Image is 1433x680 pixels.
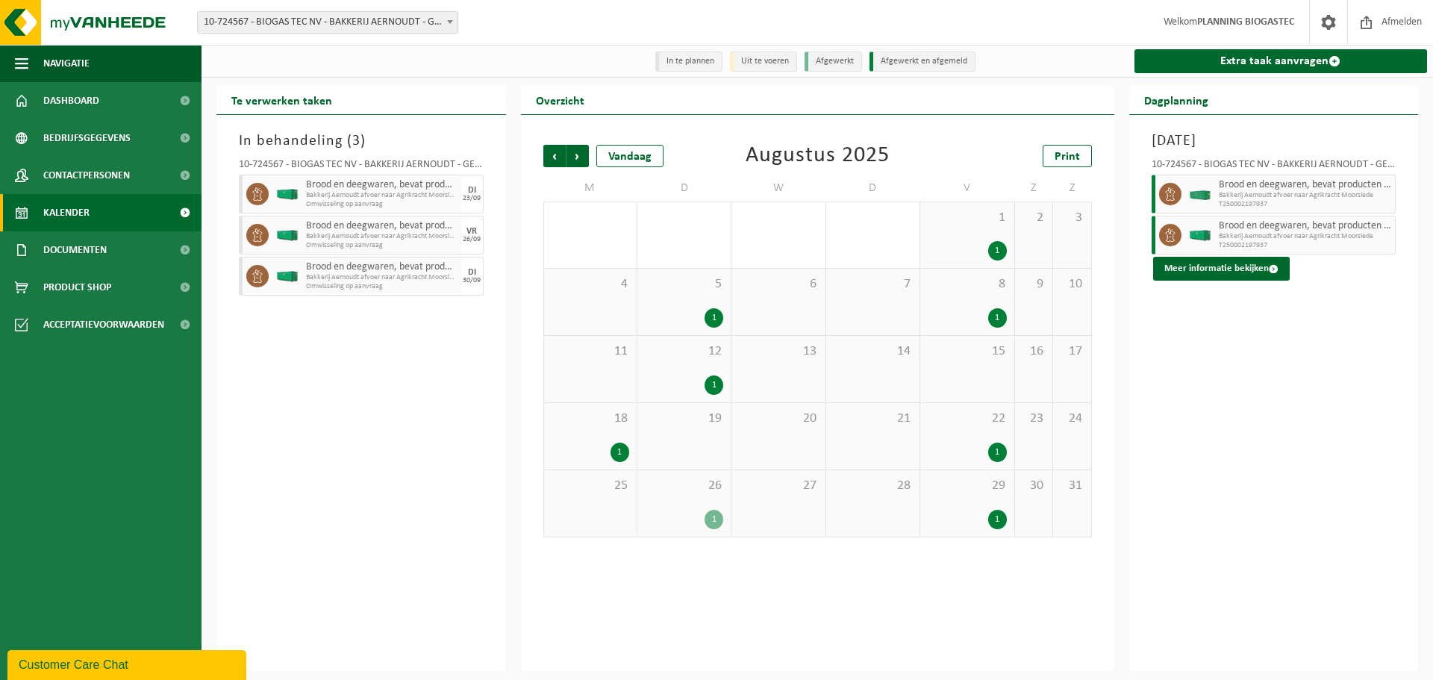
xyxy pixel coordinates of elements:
[306,220,458,232] span: Brood en deegwaren, bevat producten van dierlijk oorsprong, onverpakt, categorie 3
[552,411,629,427] span: 18
[988,510,1007,529] div: 1
[466,227,477,236] div: VR
[521,85,599,114] h2: Overzicht
[645,343,723,360] span: 12
[928,276,1006,293] span: 8
[1023,411,1045,427] span: 23
[705,308,723,328] div: 1
[1152,160,1396,175] div: 10-724567 - BIOGAS TEC NV - BAKKERIJ AERNOUDT - GENTBRUGGE
[730,52,797,72] li: Uit te voeren
[7,647,249,680] iframe: chat widget
[834,478,912,494] span: 28
[43,231,107,269] span: Documenten
[1061,210,1083,226] span: 3
[43,45,90,82] span: Navigatie
[1189,189,1211,200] img: HK-XC-30-GN-00
[805,52,862,72] li: Afgewerkt
[552,276,629,293] span: 4
[1197,16,1294,28] strong: PLANNING BIOGASTEC
[43,119,131,157] span: Bedrijfsgegevens
[463,277,481,284] div: 30/09
[834,276,912,293] span: 7
[645,411,723,427] span: 19
[1023,210,1045,226] span: 2
[197,11,458,34] span: 10-724567 - BIOGAS TEC NV - BAKKERIJ AERNOUDT - GENTBRUGGE
[306,261,458,273] span: Brood en deegwaren, bevat producten van dierlijk oorsprong, onverpakt, categorie 3
[239,160,484,175] div: 10-724567 - BIOGAS TEC NV - BAKKERIJ AERNOUDT - GENTBRUGGE
[705,510,723,529] div: 1
[1055,151,1080,163] span: Print
[543,175,637,202] td: M
[988,241,1007,261] div: 1
[1134,49,1428,73] a: Extra taak aanvragen
[746,145,890,167] div: Augustus 2025
[1015,175,1053,202] td: Z
[306,273,458,282] span: Bakkerij Aernoudt afvoer naar Agrikracht Moorslede
[1152,130,1396,152] h3: [DATE]
[739,411,817,427] span: 20
[705,375,723,395] div: 1
[645,478,723,494] span: 26
[552,343,629,360] span: 11
[1061,276,1083,293] span: 10
[352,134,360,149] span: 3
[1023,478,1045,494] span: 30
[1219,200,1392,209] span: T250002197937
[1043,145,1092,167] a: Print
[1023,276,1045,293] span: 9
[306,241,458,250] span: Omwisseling op aanvraag
[198,12,458,33] span: 10-724567 - BIOGAS TEC NV - BAKKERIJ AERNOUDT - GENTBRUGGE
[988,443,1007,462] div: 1
[239,130,484,152] h3: In behandeling ( )
[611,443,629,462] div: 1
[637,175,731,202] td: D
[463,195,481,202] div: 23/09
[43,157,130,194] span: Contactpersonen
[826,175,920,202] td: D
[468,186,476,195] div: DI
[1053,175,1091,202] td: Z
[1189,230,1211,241] img: HK-XR-30-GN-00
[928,343,1006,360] span: 15
[645,276,723,293] span: 5
[1061,478,1083,494] span: 31
[552,478,629,494] span: 25
[1219,179,1392,191] span: Brood en deegwaren, bevat producten van dierlijk oorsprong, onverpakt, categorie 3
[1061,343,1083,360] span: 17
[43,194,90,231] span: Kalender
[1219,191,1392,200] span: Bakkerij Aernoudt afvoer naar Agrikracht Moorslede
[468,268,476,277] div: DI
[870,52,975,72] li: Afgewerkt en afgemeld
[739,276,817,293] span: 6
[306,200,458,209] span: Omwisseling op aanvraag
[276,189,299,200] img: HK-XR-30-GN-00
[1219,220,1392,232] span: Brood en deegwaren, bevat producten van dierlijk oorsprong, onverpakt, categorie 3
[566,145,589,167] span: Volgende
[276,271,299,282] img: HK-XR-30-GN-00
[1023,343,1045,360] span: 16
[1153,257,1290,281] button: Meer informatie bekijken
[928,478,1006,494] span: 29
[306,282,458,291] span: Omwisseling op aanvraag
[596,145,664,167] div: Vandaag
[920,175,1014,202] td: V
[1219,241,1392,250] span: T250002197937
[1129,85,1223,114] h2: Dagplanning
[928,210,1006,226] span: 1
[276,230,299,241] img: HK-XR-30-GN-00
[43,82,99,119] span: Dashboard
[43,306,164,343] span: Acceptatievoorwaarden
[306,232,458,241] span: Bakkerij Aernoudt afvoer naar Agrikracht Moorslede
[543,145,566,167] span: Vorige
[43,269,111,306] span: Product Shop
[731,175,825,202] td: W
[1219,232,1392,241] span: Bakkerij Aernoudt afvoer naar Agrikracht Moorslede
[739,343,817,360] span: 13
[306,191,458,200] span: Bakkerij Aernoudt afvoer naar Agrikracht Moorslede
[463,236,481,243] div: 26/09
[1061,411,1083,427] span: 24
[988,308,1007,328] div: 1
[306,179,458,191] span: Brood en deegwaren, bevat producten van dierlijk oorsprong, onverpakt, categorie 3
[739,478,817,494] span: 27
